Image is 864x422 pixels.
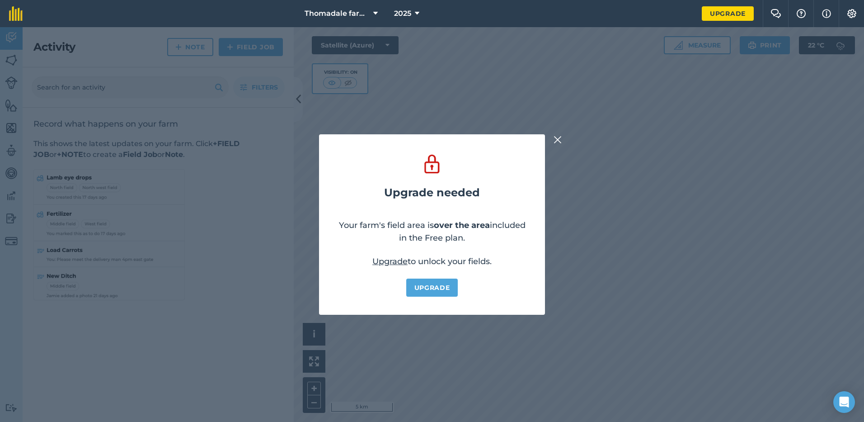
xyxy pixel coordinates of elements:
h2: Upgrade needed [384,186,480,199]
img: A cog icon [846,9,857,18]
strong: over the area [434,220,490,230]
span: Thomadale farms [305,8,370,19]
img: fieldmargin Logo [9,6,23,21]
span: 2025 [394,8,411,19]
img: A question mark icon [796,9,807,18]
a: Upgrade [372,256,408,266]
a: Upgrade [406,279,458,297]
div: Open Intercom Messenger [833,391,855,413]
a: Upgrade [702,6,754,21]
p: to unlock your fields. [372,255,492,268]
img: Two speech bubbles overlapping with the left bubble in the forefront [770,9,781,18]
p: Your farm's field area is included in the Free plan. [337,219,527,244]
img: svg+xml;base64,PHN2ZyB4bWxucz0iaHR0cDovL3d3dy53My5vcmcvMjAwMC9zdmciIHdpZHRoPSIyMiIgaGVpZ2h0PSIzMC... [554,134,562,145]
img: svg+xml;base64,PHN2ZyB4bWxucz0iaHR0cDovL3d3dy53My5vcmcvMjAwMC9zdmciIHdpZHRoPSIxNyIgaGVpZ2h0PSIxNy... [822,8,831,19]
